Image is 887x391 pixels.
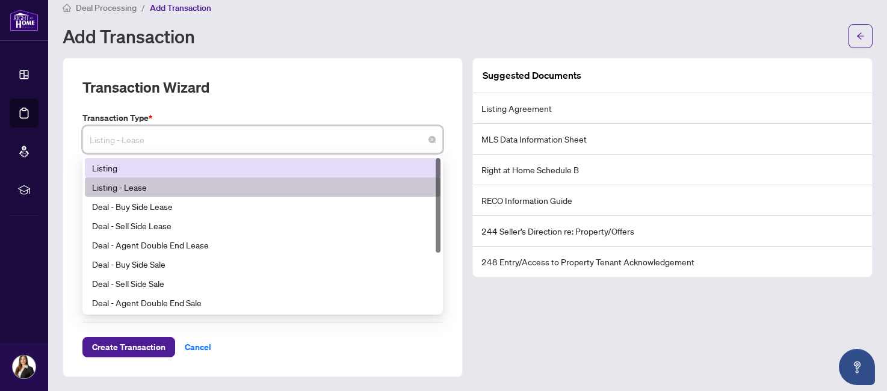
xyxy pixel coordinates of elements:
[473,93,872,124] li: Listing Agreement
[92,257,433,271] div: Deal - Buy Side Sale
[141,1,145,14] li: /
[185,337,211,357] span: Cancel
[10,9,39,31] img: logo
[85,177,440,197] div: Listing - Lease
[85,293,440,312] div: Deal - Agent Double End Sale
[473,216,872,247] li: 244 Seller’s Direction re: Property/Offers
[92,238,433,251] div: Deal - Agent Double End Lease
[85,254,440,274] div: Deal - Buy Side Sale
[82,78,209,97] h2: Transaction Wizard
[175,337,221,357] button: Cancel
[63,26,195,46] h1: Add Transaction
[473,185,872,216] li: RECO Information Guide
[92,219,433,232] div: Deal - Sell Side Lease
[473,124,872,155] li: MLS Data Information Sheet
[92,296,433,309] div: Deal - Agent Double End Sale
[92,161,433,174] div: Listing
[473,247,872,277] li: 248 Entry/Access to Property Tenant Acknowledgement
[82,337,175,357] button: Create Transaction
[473,155,872,185] li: Right at Home Schedule B
[92,277,433,290] div: Deal - Sell Side Sale
[13,356,36,378] img: Profile Icon
[428,136,436,143] span: close-circle
[63,4,71,12] span: home
[76,2,137,13] span: Deal Processing
[839,349,875,385] button: Open asap
[856,32,865,40] span: arrow-left
[483,68,581,83] article: Suggested Documents
[85,197,440,216] div: Deal - Buy Side Lease
[90,128,436,151] span: Listing - Lease
[85,158,440,177] div: Listing
[85,216,440,235] div: Deal - Sell Side Lease
[92,337,165,357] span: Create Transaction
[92,180,433,194] div: Listing - Lease
[150,2,211,13] span: Add Transaction
[92,200,433,213] div: Deal - Buy Side Lease
[85,235,440,254] div: Deal - Agent Double End Lease
[85,274,440,293] div: Deal - Sell Side Sale
[82,111,443,125] label: Transaction Type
